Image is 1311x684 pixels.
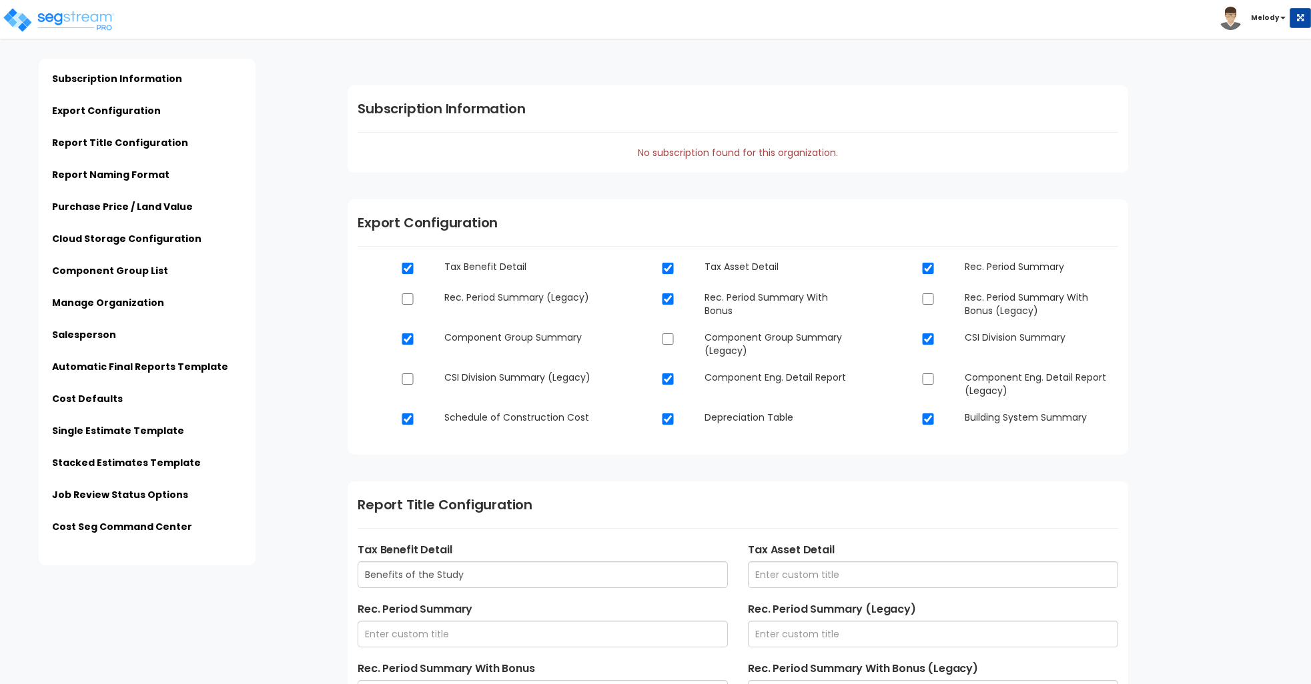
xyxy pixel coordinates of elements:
a: Automatic Final Reports Template [52,360,228,373]
a: Cost Defaults [52,392,123,405]
a: Purchase Price / Land Value [52,200,193,213]
dd: Component Group Summary [434,331,608,344]
a: Report Naming Format [52,168,169,181]
input: Enter custom title [358,561,728,588]
img: avatar.png [1219,7,1242,30]
label: Rec. Period Summary With Bonus [358,661,728,677]
a: Report Title Configuration [52,136,188,149]
label: Rec. Period Summary (Legacy) [748,601,1118,617]
img: logo_pro_r.png [2,7,115,33]
a: Manage Organization [52,296,164,309]
label: Tax Asset Detail [748,542,1118,558]
dd: Rec. Period Summary (Legacy) [434,291,608,304]
dd: Component Group Summary (Legacy) [695,331,868,357]
dd: Component Eng. Detail Report (Legacy) [955,371,1128,397]
dd: Depreciation Table [695,411,868,424]
a: Salesperson [52,328,116,341]
input: Enter custom title [748,561,1118,588]
label: Rec. Period Summary [358,601,728,617]
a: Cloud Storage Configuration [52,232,201,245]
h1: Subscription Information [358,99,1118,119]
dd: Rec. Period Summary With Bonus [695,291,868,317]
b: Melody [1251,13,1279,23]
a: Cost Seg Command Center [52,520,192,533]
dd: Building System Summary [955,411,1128,424]
a: Subscription Information [52,72,182,85]
label: Tax Benefit Detail [358,542,728,558]
dd: Tax Asset Detail [695,260,868,273]
h1: Report Title Configuration [358,495,1118,515]
input: Enter custom title [358,621,728,647]
a: Stacked Estimates Template [52,456,201,469]
input: Enter custom title [748,621,1118,647]
dd: CSI Division Summary [955,331,1128,344]
a: Export Configuration [52,104,161,117]
dd: CSI Division Summary (Legacy) [434,371,608,384]
dd: Rec. Period Summary [955,260,1128,273]
a: Single Estimate Template [52,424,184,437]
span: No subscription found for this organization. [638,146,838,159]
dd: Schedule of Construction Cost [434,411,608,424]
label: Rec. Period Summary With Bonus (Legacy) [748,661,1118,677]
h1: Export Configuration [358,213,1118,233]
dd: Tax Benefit Detail [434,260,608,273]
a: Component Group List [52,264,168,277]
dd: Rec. Period Summary With Bonus (Legacy) [955,291,1128,317]
dd: Component Eng. Detail Report [695,371,868,384]
a: Job Review Status Options [52,488,188,501]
